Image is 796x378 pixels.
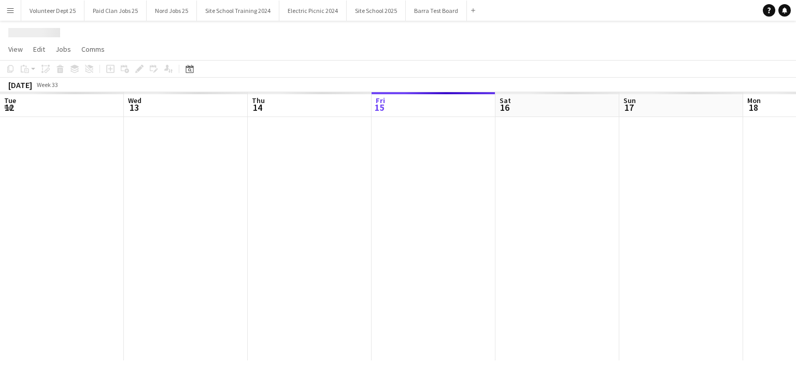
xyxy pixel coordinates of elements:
[498,101,511,113] span: 16
[622,101,636,113] span: 17
[8,80,32,90] div: [DATE]
[500,96,511,105] span: Sat
[55,45,71,54] span: Jobs
[376,96,385,105] span: Fri
[747,96,761,105] span: Mon
[84,1,147,21] button: Paid Clan Jobs 25
[406,1,467,21] button: Barra Test Board
[746,101,761,113] span: 18
[51,42,75,56] a: Jobs
[252,96,265,105] span: Thu
[347,1,406,21] button: Site School 2025
[128,96,141,105] span: Wed
[279,1,347,21] button: Electric Picnic 2024
[250,101,265,113] span: 14
[29,42,49,56] a: Edit
[197,1,279,21] button: Site School Training 2024
[8,45,23,54] span: View
[4,96,16,105] span: Tue
[147,1,197,21] button: Nord Jobs 25
[33,45,45,54] span: Edit
[3,101,16,113] span: 12
[126,101,141,113] span: 13
[81,45,105,54] span: Comms
[34,81,60,89] span: Week 33
[374,101,385,113] span: 15
[4,42,27,56] a: View
[77,42,109,56] a: Comms
[623,96,636,105] span: Sun
[21,1,84,21] button: Volunteer Dept 25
